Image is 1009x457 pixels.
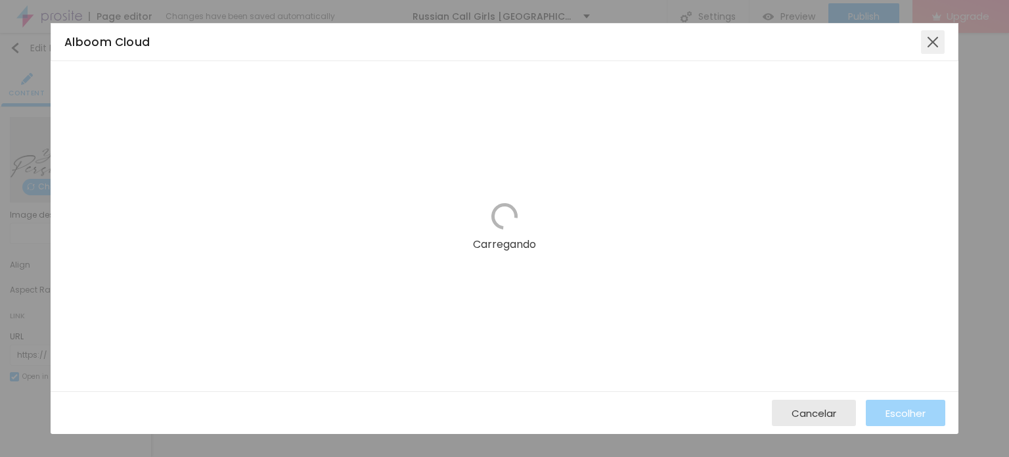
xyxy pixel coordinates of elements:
[866,400,945,426] button: Escolher
[792,408,836,419] span: Cancelar
[886,408,926,419] span: Escolher
[64,34,150,50] span: Alboom Cloud
[772,400,856,426] button: Cancelar
[473,237,536,252] span: Carregando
